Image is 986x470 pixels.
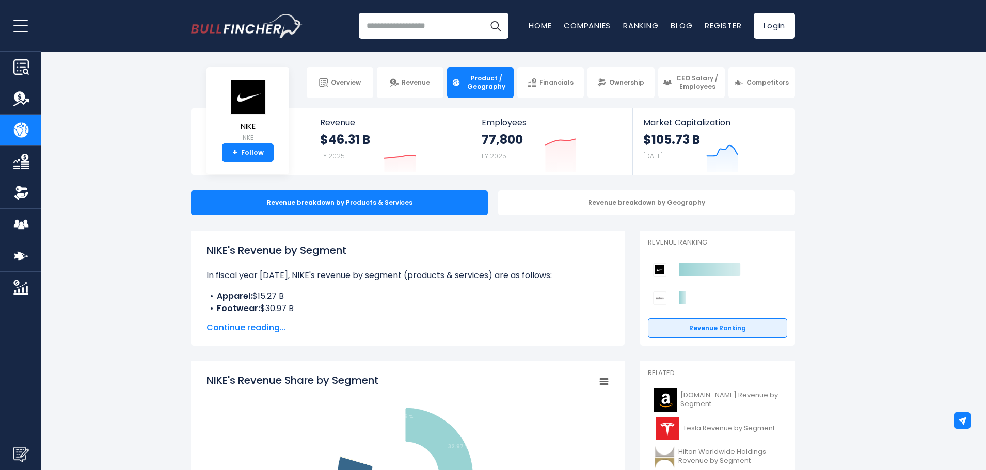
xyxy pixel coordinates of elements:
[230,133,266,142] small: NKE
[658,67,725,98] a: CEO Salary / Employees
[728,67,795,98] a: Competitors
[217,290,252,302] b: Apparel:
[678,448,781,465] span: Hilton Worldwide Holdings Revenue by Segment
[483,13,508,39] button: Search
[402,78,430,87] span: Revenue
[671,20,692,31] a: Blog
[643,118,784,127] span: Market Capitalization
[529,20,551,31] a: Home
[320,152,345,160] small: FY 2025
[482,118,622,127] span: Employees
[653,291,666,305] img: Deckers Outdoor Corporation competitors logo
[307,67,373,98] a: Overview
[654,445,675,468] img: HLT logo
[648,414,787,443] a: Tesla Revenue by Segment
[447,67,514,98] a: Product / Geography
[564,20,611,31] a: Companies
[648,318,787,338] a: Revenue Ranking
[206,321,609,334] span: Continue reading...
[609,78,644,87] span: Ownership
[482,132,523,148] strong: 77,800
[623,20,658,31] a: Ranking
[653,263,666,277] img: NIKE competitors logo
[654,417,680,440] img: TSLA logo
[191,14,302,38] a: Go to homepage
[633,108,794,175] a: Market Capitalization $105.73 B [DATE]
[320,118,461,127] span: Revenue
[517,67,584,98] a: Financials
[206,373,378,387] tspan: NIKE's Revenue Share by Segment
[230,122,266,131] span: NIKE
[705,20,741,31] a: Register
[648,238,787,247] p: Revenue Ranking
[320,132,370,148] strong: $46.31 B
[746,78,789,87] span: Competitors
[675,74,720,90] span: CEO Salary / Employees
[13,185,29,201] img: Ownership
[206,290,609,302] li: $15.27 B
[310,108,471,175] a: Revenue $46.31 B FY 2025
[643,152,663,160] small: [DATE]
[206,242,609,258] h1: NIKE's Revenue by Segment
[217,302,260,314] b: Footwear:
[587,67,654,98] a: Ownership
[206,302,609,315] li: $30.97 B
[191,190,488,215] div: Revenue breakdown by Products & Services
[232,148,237,157] strong: +
[648,369,787,378] p: Related
[331,78,361,87] span: Overview
[448,443,469,450] tspan: 32.97 %
[191,14,303,38] img: Bullfincher logo
[539,78,574,87] span: Financials
[471,108,632,175] a: Employees 77,800 FY 2025
[377,67,443,98] a: Revenue
[482,152,506,160] small: FY 2025
[654,388,677,412] img: AMZN logo
[464,74,509,90] span: Product / Geography
[754,13,795,39] a: Login
[643,132,700,148] strong: $105.73 B
[222,143,274,162] a: +Follow
[229,79,266,144] a: NIKE NKE
[206,269,609,282] p: In fiscal year [DATE], NIKE's revenue by segment (products & services) are as follows:
[397,413,414,420] tspan: 0.16 %
[683,424,775,433] span: Tesla Revenue by Segment
[648,386,787,414] a: [DOMAIN_NAME] Revenue by Segment
[498,190,795,215] div: Revenue breakdown by Geography
[680,391,781,409] span: [DOMAIN_NAME] Revenue by Segment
